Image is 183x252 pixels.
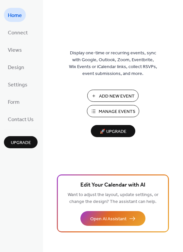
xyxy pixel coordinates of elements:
[95,127,131,136] span: 🚀 Upgrade
[4,8,26,22] a: Home
[4,136,38,148] button: Upgrade
[8,10,22,21] span: Home
[8,28,28,38] span: Connect
[8,45,22,55] span: Views
[4,43,26,57] a: Views
[80,181,145,190] span: Edit Your Calendar with AI
[11,139,31,146] span: Upgrade
[69,50,157,77] span: Display one-time or recurring events, sync with Google, Outlook, Zoom, Eventbrite, Wix Events or ...
[8,115,34,125] span: Contact Us
[4,25,32,39] a: Connect
[68,190,158,206] span: Want to adjust the layout, update settings, or change the design? The assistant can help.
[4,77,31,91] a: Settings
[4,60,28,74] a: Design
[87,90,139,102] button: Add New Event
[8,80,27,90] span: Settings
[80,211,145,226] button: Open AI Assistant
[99,108,135,115] span: Manage Events
[4,112,38,126] a: Contact Us
[4,95,24,109] a: Form
[8,97,20,107] span: Form
[91,125,135,137] button: 🚀 Upgrade
[8,63,24,73] span: Design
[99,93,135,100] span: Add New Event
[87,105,139,117] button: Manage Events
[90,216,126,223] span: Open AI Assistant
